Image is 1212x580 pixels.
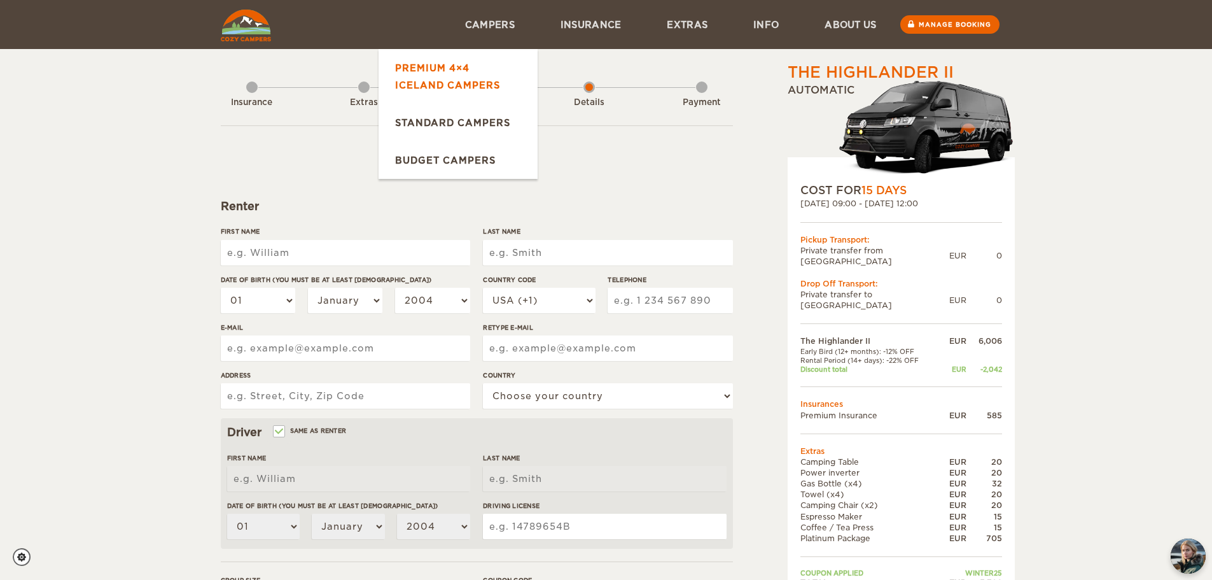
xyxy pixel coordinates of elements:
[483,323,732,332] label: Retype E-mail
[221,10,271,41] img: Cozy Campers
[800,234,1002,245] div: Pickup Transport:
[800,456,940,467] td: Camping Table
[217,97,287,109] div: Insurance
[800,245,949,267] td: Private transfer from [GEOGRAPHIC_DATA]
[483,336,732,361] input: e.g. example@example.com
[800,356,940,365] td: Rental Period (14+ days): -22% OFF
[800,347,940,356] td: Early Bird (12+ months): -12% OFF
[274,428,282,437] input: Same as renter
[608,288,732,313] input: e.g. 1 234 567 890
[900,15,1000,34] a: Manage booking
[379,141,538,179] a: Budget Campers
[966,500,1002,511] div: 20
[274,425,347,437] label: Same as renter
[329,97,399,109] div: Extras
[227,501,470,511] label: Date of birth (You must be at least [DEMOGRAPHIC_DATA])
[221,227,470,236] label: First Name
[966,478,1002,489] div: 32
[1171,539,1206,574] img: Freyja at Cozy Campers
[483,371,732,380] label: Country
[940,478,966,489] div: EUR
[608,275,732,285] label: Telephone
[966,410,1002,421] div: 585
[949,295,966,306] div: EUR
[940,456,966,467] div: EUR
[379,49,538,104] a: Premium 4×4 Iceland Campers
[221,371,470,380] label: Address
[966,489,1002,500] div: 20
[966,533,1002,544] div: 705
[940,410,966,421] div: EUR
[940,522,966,533] div: EUR
[227,453,470,463] label: First Name
[1171,539,1206,574] button: chat-button
[800,500,940,511] td: Camping Chair (x2)
[966,467,1002,478] div: 20
[940,467,966,478] div: EUR
[800,467,940,478] td: Power inverter
[940,489,966,500] div: EUR
[227,425,727,440] div: Driver
[221,199,733,214] div: Renter
[379,104,538,141] a: Standard Campers
[800,278,1002,289] div: Drop Off Transport:
[861,184,907,197] span: 15 Days
[667,97,737,109] div: Payment
[800,183,1002,198] div: COST FOR
[13,548,39,566] a: Cookie settings
[949,250,966,261] div: EUR
[221,323,470,332] label: E-mail
[839,73,1015,183] img: stor-langur-223.png
[221,383,470,409] input: e.g. Street, City, Zip Code
[940,533,966,544] div: EUR
[221,275,470,285] label: Date of birth (You must be at least [DEMOGRAPHIC_DATA])
[800,365,940,374] td: Discount total
[483,453,726,463] label: Last Name
[966,511,1002,522] div: 15
[800,478,940,489] td: Gas Bottle (x4)
[800,399,1002,409] td: Insurances
[483,514,726,539] input: e.g. 14789654B
[483,466,726,492] input: e.g. Smith
[800,336,940,346] td: The Highlander II
[940,500,966,511] div: EUR
[788,83,1015,183] div: Automatic
[788,62,954,83] div: The Highlander II
[800,569,940,577] td: Coupon applied
[940,336,966,346] div: EUR
[221,336,470,361] input: e.g. example@example.com
[800,511,940,522] td: Espresso Maker
[966,336,1002,346] div: 6,006
[966,295,1002,306] div: 0
[483,227,732,236] label: Last Name
[800,489,940,500] td: Towel (x4)
[554,97,624,109] div: Details
[483,240,732,265] input: e.g. Smith
[800,198,1002,209] div: [DATE] 09:00 - [DATE] 12:00
[221,240,470,265] input: e.g. William
[800,533,940,544] td: Platinum Package
[940,365,966,374] div: EUR
[800,446,1002,456] td: Extras
[966,250,1002,261] div: 0
[800,289,949,311] td: Private transfer to [GEOGRAPHIC_DATA]
[940,511,966,522] div: EUR
[966,365,1002,374] div: -2,042
[966,522,1002,533] div: 15
[940,569,1002,577] td: WINTER25
[227,466,470,492] input: e.g. William
[483,275,595,285] label: Country Code
[483,501,726,511] label: Driving License
[800,522,940,533] td: Coffee / Tea Press
[800,410,940,421] td: Premium Insurance
[966,456,1002,467] div: 20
